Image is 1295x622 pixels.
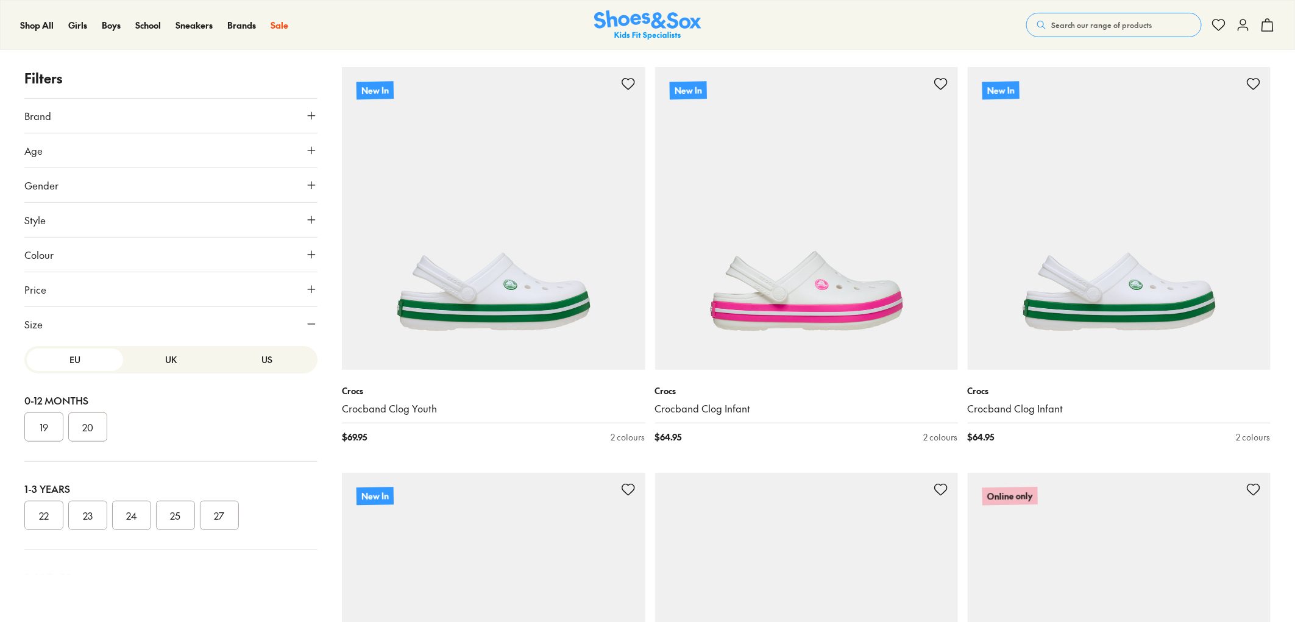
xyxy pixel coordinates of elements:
[68,19,87,32] a: Girls
[24,272,318,306] button: Price
[24,247,54,262] span: Colour
[982,487,1038,506] p: Online only
[24,168,318,202] button: Gender
[227,19,256,31] span: Brands
[227,19,256,32] a: Brands
[24,133,318,168] button: Age
[982,81,1020,99] p: New In
[24,68,318,88] p: Filters
[357,81,394,99] p: New In
[357,487,394,505] p: New In
[68,19,87,31] span: Girls
[24,143,43,158] span: Age
[669,81,706,99] p: New In
[24,203,318,237] button: Style
[968,431,995,444] span: $ 64.95
[176,19,213,32] a: Sneakers
[1051,19,1152,30] span: Search our range of products
[24,412,63,442] button: 19
[342,384,645,397] p: Crocs
[24,213,46,227] span: Style
[342,67,645,370] a: New In
[102,19,121,32] a: Boys
[1026,13,1202,37] button: Search our range of products
[655,67,958,370] a: New In
[156,501,195,530] button: 25
[24,99,318,133] button: Brand
[135,19,161,32] a: School
[655,384,958,397] p: Crocs
[176,19,213,31] span: Sneakers
[27,348,123,371] button: EU
[24,282,46,297] span: Price
[924,431,958,444] div: 2 colours
[594,10,701,40] a: Shoes & Sox
[594,10,701,40] img: SNS_Logo_Responsive.svg
[968,67,1271,370] a: New In
[24,108,51,123] span: Brand
[1236,431,1271,444] div: 2 colours
[24,501,63,530] button: 22
[24,307,318,341] button: Size
[24,481,318,496] div: 1-3 Years
[123,348,219,371] button: UK
[655,402,958,415] a: Crocband Clog Infant
[135,19,161,31] span: School
[20,19,54,32] a: Shop All
[968,402,1271,415] a: Crocband Clog Infant
[68,412,107,442] button: 20
[102,19,121,31] span: Boys
[219,348,316,371] button: US
[271,19,288,32] a: Sale
[24,317,43,331] span: Size
[342,402,645,415] a: Crocband Clog Youth
[68,501,107,530] button: 23
[24,178,59,193] span: Gender
[655,431,682,444] span: $ 64.95
[611,431,645,444] div: 2 colours
[200,501,239,530] button: 27
[342,431,367,444] span: $ 69.95
[112,501,151,530] button: 24
[24,393,318,408] div: 0-12 Months
[968,384,1271,397] p: Crocs
[271,19,288,31] span: Sale
[24,238,318,272] button: Colour
[20,19,54,31] span: Shop All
